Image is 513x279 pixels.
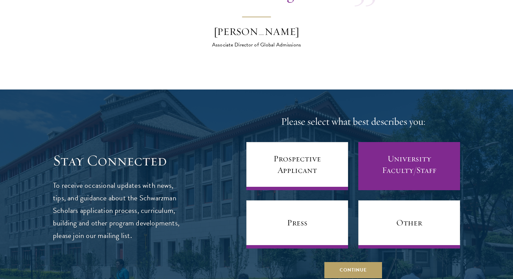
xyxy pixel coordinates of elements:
a: Other [358,200,460,248]
div: [PERSON_NAME] [197,25,316,39]
a: Prospective Applicant [246,142,348,190]
h4: Please select what best describes you: [246,115,460,128]
h3: Stay Connected [53,151,180,170]
div: Associate Director of Global Admissions [197,41,316,49]
a: University Faculty/Staff [358,142,460,190]
a: Press [246,200,348,248]
button: Continue [324,262,382,278]
p: To receive occasional updates with news, tips, and guidance about the Schwarzman Scholars applica... [53,179,180,242]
